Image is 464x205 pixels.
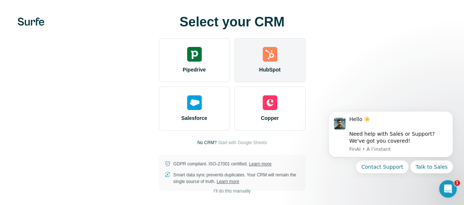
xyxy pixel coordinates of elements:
[217,179,239,184] a: Learn more
[159,15,306,29] h1: Select your CRM
[218,139,267,146] button: Start with Google Sheets
[173,161,271,167] p: GDPR compliant. ISO-27001 certified.
[18,18,44,26] img: Surfe's logo
[249,161,271,166] a: Learn more
[213,188,251,194] span: I’ll do this manually
[439,180,457,198] iframe: Intercom live chat
[181,114,207,122] span: Salesforce
[197,139,217,146] p: No CRM?
[183,66,206,73] span: Pipedrive
[261,114,279,122] span: Copper
[259,66,280,73] span: HubSpot
[173,172,300,185] p: Smart data sync prevents duplicates. Your CRM will remain the single source of truth.
[263,95,277,110] img: copper's logo
[263,47,277,62] img: hubspot's logo
[317,105,464,178] iframe: Intercom notifications message
[208,186,256,197] button: I’ll do this manually
[187,95,202,110] img: salesforce's logo
[187,47,202,62] img: pipedrive's logo
[454,180,460,186] span: 1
